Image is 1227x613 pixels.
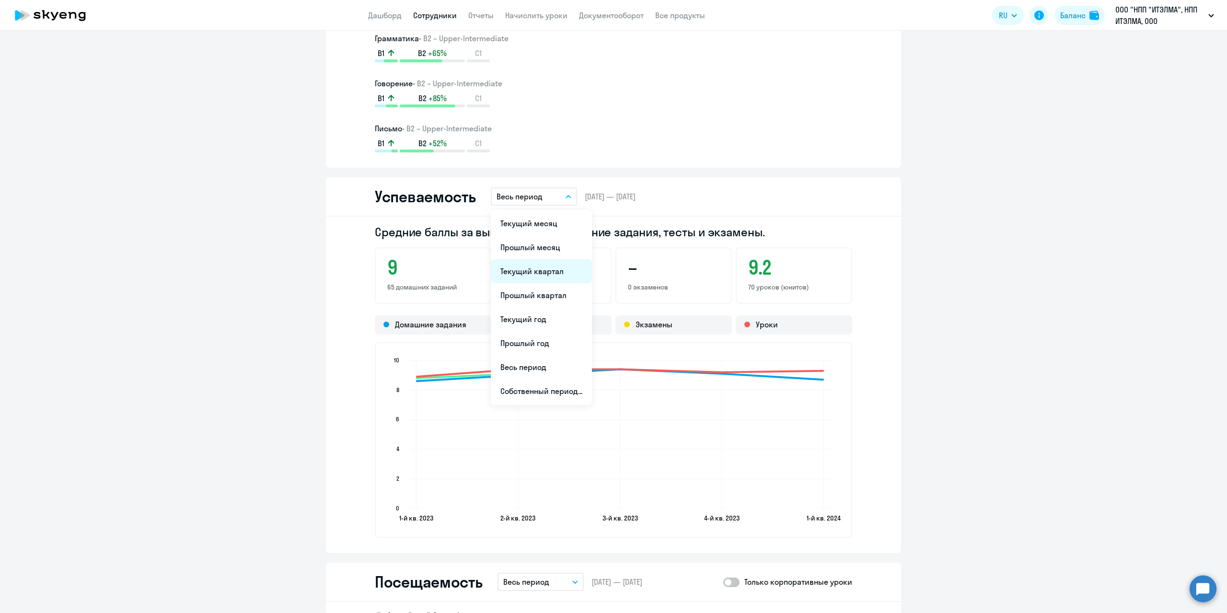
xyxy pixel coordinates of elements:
h2: Средние баллы за выполненные домашние задания, тесты и экзамены. [375,224,852,240]
a: Документооборот [579,11,644,20]
span: B1 [378,48,384,58]
a: Все продукты [655,11,705,20]
h3: 9.2 [748,256,840,279]
h3: Грамматика [375,33,852,44]
text: 1-й кв. 2023 [399,514,433,522]
ul: RU [491,209,592,405]
h2: Успеваемость [375,187,475,206]
button: Балансbalance [1054,6,1105,25]
p: ООО "НПП "ИТЭЛМА", НПП ИТЭЛМА, ООО [1115,4,1204,27]
span: +85% [428,93,447,104]
a: Сотрудники [413,11,457,20]
span: B2 [418,48,426,58]
span: +52% [428,138,447,149]
p: 0 экзаменов [628,283,719,291]
span: [DATE] — [DATE] [585,191,636,202]
h3: Говорение [375,78,852,89]
h3: 9 [387,256,479,279]
span: RU [999,10,1007,21]
h2: Посещаемость [375,572,482,591]
span: C1 [475,93,482,104]
h3: Письмо [375,123,852,134]
p: Весь период [503,576,549,588]
p: Весь период [497,191,543,202]
span: [DATE] — [DATE] [591,577,642,587]
span: B2 [418,93,427,104]
text: 4 [396,445,399,452]
span: • B2 – Upper-Intermediate [419,34,509,43]
text: 2-й кв. 2023 [500,514,535,522]
text: 8 [396,386,399,393]
span: • B2 – Upper-Intermediate [402,124,492,133]
a: Дашборд [368,11,402,20]
p: Только корпоративные уроки [744,576,852,588]
span: +65% [428,48,447,58]
text: 4-й кв. 2023 [704,514,740,522]
button: RU [992,6,1024,25]
span: • B2 – Upper-Intermediate [413,79,502,88]
text: 0 [396,505,399,512]
a: Начислить уроки [505,11,567,20]
span: C1 [475,138,482,149]
div: Баланс [1060,10,1086,21]
span: B1 [378,138,384,149]
h3: – [628,256,719,279]
a: Отчеты [468,11,494,20]
div: Уроки [736,315,852,335]
text: 1-й кв. 2024 [807,514,841,522]
p: 70 уроков (юнитов) [748,283,840,291]
p: 65 домашних заданий [387,283,479,291]
button: Весь период [498,573,584,591]
span: C1 [475,48,482,58]
span: B1 [378,93,384,104]
text: 3-й кв. 2023 [602,514,638,522]
text: 10 [394,357,399,364]
div: Экзамены [615,315,732,335]
img: balance [1089,11,1099,20]
button: Весь период [491,187,577,206]
div: Домашние задания [375,315,491,335]
text: 2 [396,475,399,482]
text: 6 [396,416,399,423]
button: ООО "НПП "ИТЭЛМА", НПП ИТЭЛМА, ООО [1111,4,1219,27]
span: B2 [418,138,427,149]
